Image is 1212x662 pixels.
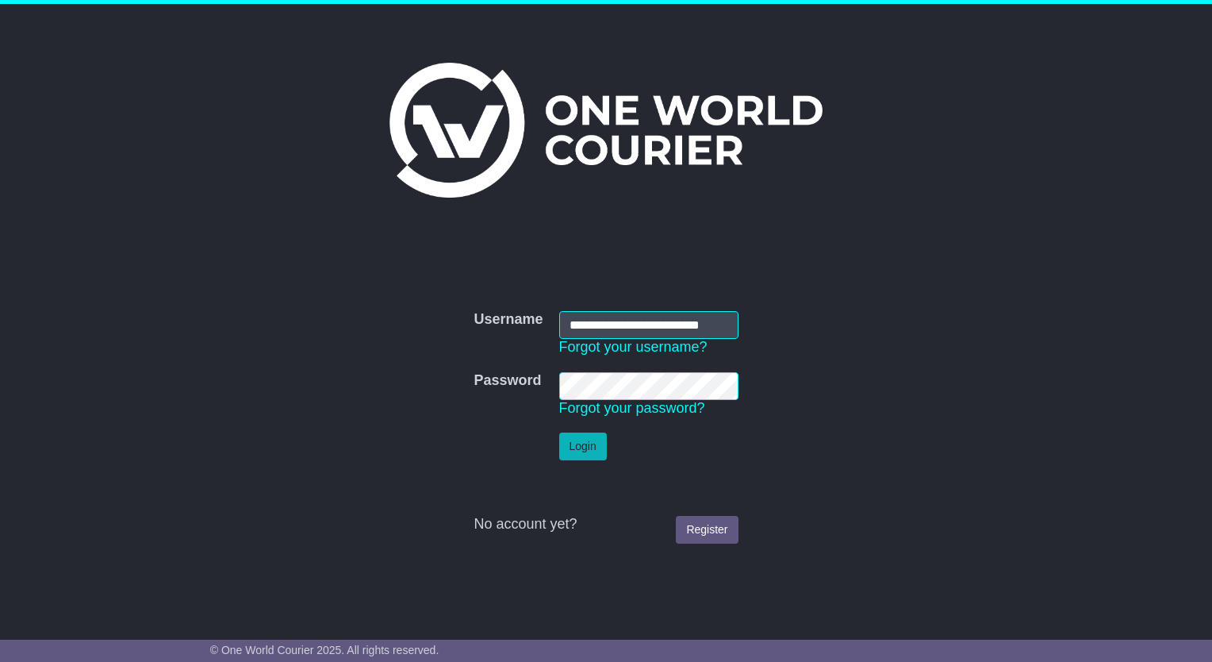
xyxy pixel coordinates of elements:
span: © One World Courier 2025. All rights reserved. [210,644,439,656]
img: One World [389,63,823,198]
label: Password [474,372,541,390]
a: Register [676,516,738,544]
a: Forgot your username? [559,339,708,355]
div: No account yet? [474,516,738,533]
label: Username [474,311,543,329]
a: Forgot your password? [559,400,705,416]
button: Login [559,433,607,460]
